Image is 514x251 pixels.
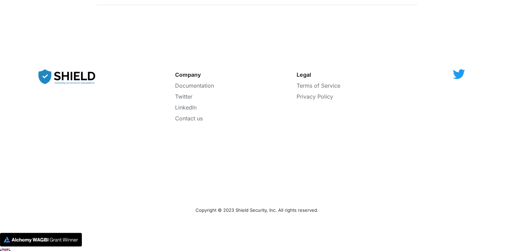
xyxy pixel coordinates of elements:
[196,207,318,213] span: Copyright © 2023 Shield Security, Inc. All rights reserved.
[297,93,333,100] a: Privacy Policy
[175,82,214,89] a: Documentation
[297,82,340,89] a: Terms of Service
[175,71,201,78] strong: Company
[131,12,196,23] span: See More Posts
[175,115,203,122] a: Contact us
[297,71,311,78] strong: Legal
[175,104,197,111] a: LinkedIn
[175,93,192,100] a: Twitter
